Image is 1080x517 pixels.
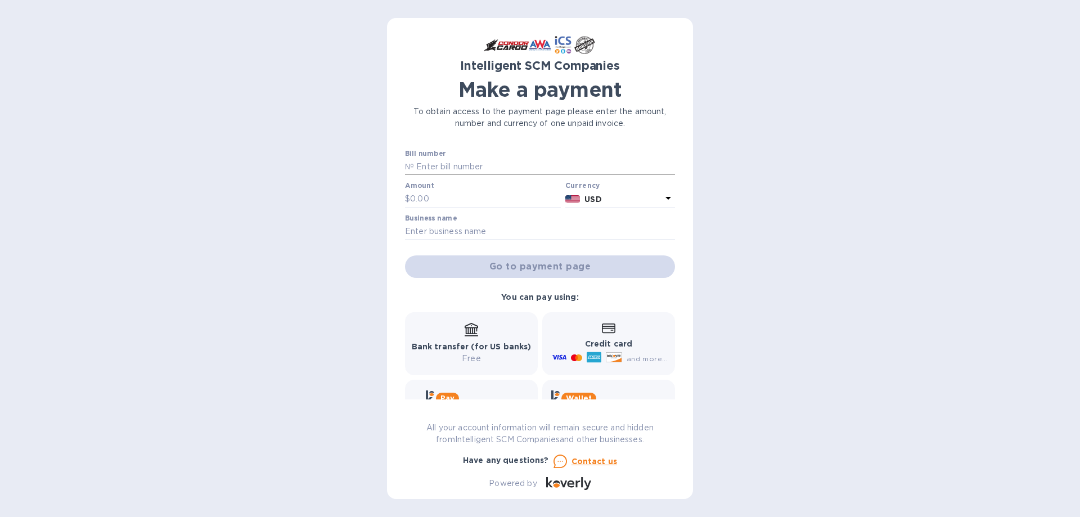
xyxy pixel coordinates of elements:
input: Enter business name [405,223,675,240]
label: Business name [405,215,457,222]
b: Have any questions? [463,456,549,465]
b: Bank transfer (for US banks) [412,342,532,351]
b: You can pay using: [501,293,578,302]
p: To obtain access to the payment page please enter the amount, number and currency of one unpaid i... [405,106,675,129]
b: Wallet [566,394,592,402]
p: № [405,161,414,173]
u: Contact us [571,457,618,466]
img: USD [565,195,580,203]
label: Amount [405,183,434,190]
p: Powered by [489,478,537,489]
label: Bill number [405,150,445,157]
p: All your account information will remain secure and hidden from Intelligent SCM Companies and oth... [405,422,675,446]
b: Intelligent SCM Companies [460,59,620,73]
h1: Make a payment [405,78,675,101]
b: USD [584,195,601,204]
b: Currency [565,181,600,190]
b: Credit card [585,339,632,348]
input: Enter bill number [414,159,675,176]
span: and more... [627,354,668,363]
p: Free [412,353,532,365]
b: Pay [440,394,454,402]
input: 0.00 [410,191,561,208]
p: $ [405,193,410,205]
